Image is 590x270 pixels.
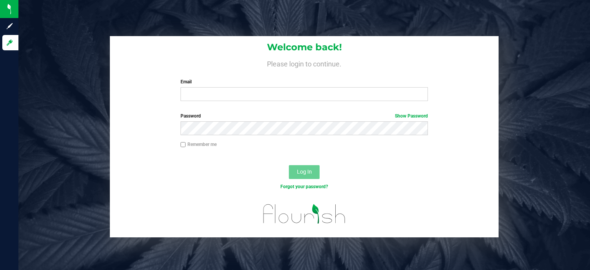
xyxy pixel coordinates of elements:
span: Log In [297,169,312,175]
span: Password [181,113,201,119]
button: Log In [289,165,320,179]
label: Email [181,78,428,85]
inline-svg: Log in [6,39,13,46]
inline-svg: Sign up [6,22,13,30]
img: flourish_logo.svg [256,198,353,229]
h1: Welcome back! [110,42,499,52]
a: Forgot your password? [280,184,328,189]
label: Remember me [181,141,217,148]
a: Show Password [395,113,428,119]
input: Remember me [181,142,186,147]
h4: Please login to continue. [110,58,499,68]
